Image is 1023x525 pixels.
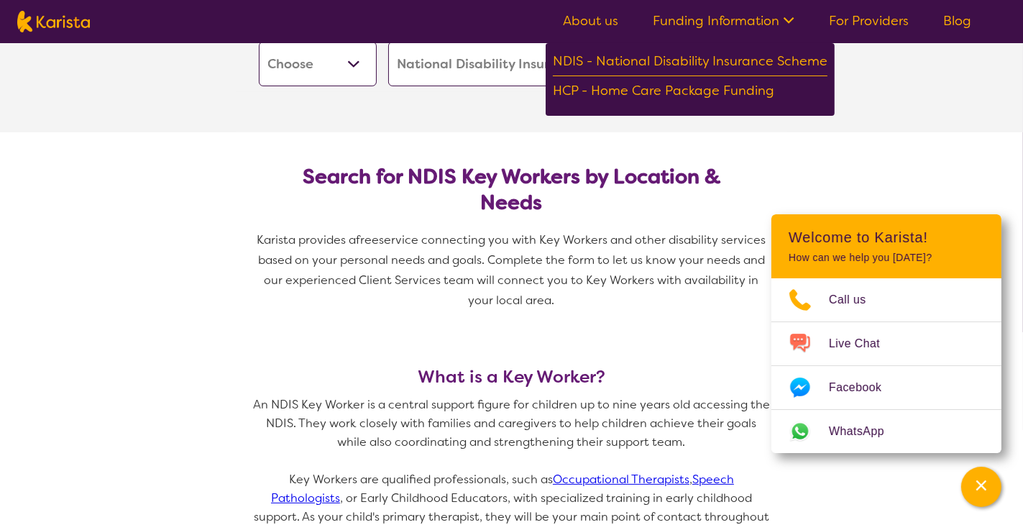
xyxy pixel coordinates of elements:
a: For Providers [829,12,909,29]
img: Karista logo [17,11,90,32]
a: Web link opens in a new tab. [771,410,1001,453]
p: How can we help you [DATE]? [789,252,984,264]
a: Funding Information [653,12,794,29]
ul: Choose channel [771,278,1001,453]
span: Facebook [829,377,899,398]
h2: Search for NDIS Key Workers by Location & Needs [270,164,753,216]
h3: What is a Key Worker? [253,367,771,387]
div: HCP - Home Care Package Funding [553,80,827,105]
span: free [357,232,380,247]
div: NDIS - National Disability Insurance Scheme [553,50,827,76]
span: WhatsApp [829,421,902,442]
span: Karista provides a [257,232,357,247]
a: About us [563,12,618,29]
a: Blog [943,12,971,29]
p: An NDIS Key Worker is a central support figure for children up to nine years old accessing the ND... [253,396,771,452]
span: service connecting you with Key Workers and other disability services based on your personal need... [258,232,769,308]
span: Call us [829,289,884,311]
h2: Welcome to Karista! [789,229,984,246]
a: Occupational Therapists [553,472,689,487]
button: Channel Menu [961,467,1001,507]
div: Channel Menu [771,214,1001,453]
span: Live Chat [829,333,897,355]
